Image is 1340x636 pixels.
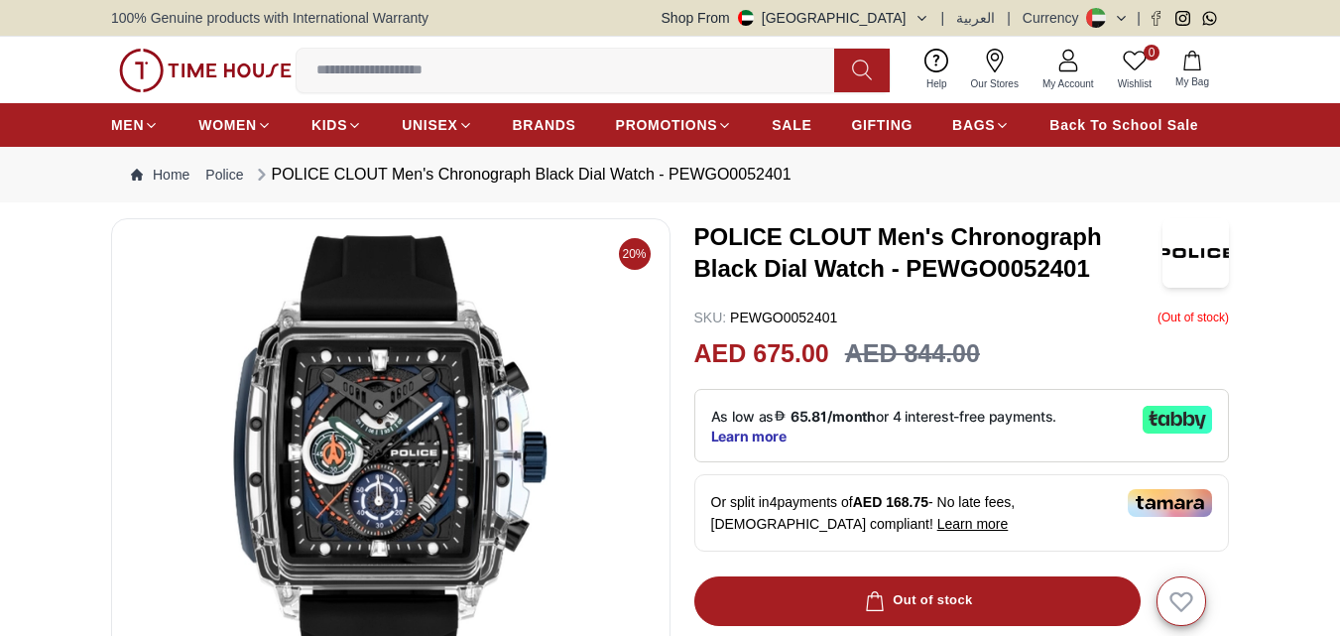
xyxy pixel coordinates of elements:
[311,107,362,143] a: KIDS
[1137,8,1141,28] span: |
[205,165,243,185] a: Police
[252,163,792,187] div: POLICE CLOUT Men's Chronograph Black Dial Watch - PEWGO0052401
[952,107,1010,143] a: BAGS
[402,107,472,143] a: UNISEX
[662,8,929,28] button: Shop From[GEOGRAPHIC_DATA]
[513,115,576,135] span: BRANDS
[772,115,811,135] span: SALE
[1202,11,1217,26] a: Whatsapp
[772,107,811,143] a: SALE
[952,115,995,135] span: BAGS
[616,115,718,135] span: PROMOTIONS
[851,107,913,143] a: GIFTING
[738,10,754,26] img: United Arab Emirates
[616,107,733,143] a: PROMOTIONS
[311,115,347,135] span: KIDS
[111,8,428,28] span: 100% Genuine products with International Warranty
[619,238,651,270] span: 20%
[111,147,1229,202] nav: Breadcrumb
[851,115,913,135] span: GIFTING
[1163,47,1221,93] button: My Bag
[131,165,189,185] a: Home
[198,115,257,135] span: WOMEN
[941,8,945,28] span: |
[1175,11,1190,26] a: Instagram
[1167,74,1217,89] span: My Bag
[963,76,1027,91] span: Our Stores
[694,474,1230,552] div: Or split in 4 payments of - No late fees, [DEMOGRAPHIC_DATA] compliant!
[198,107,272,143] a: WOMEN
[111,115,144,135] span: MEN
[119,49,292,92] img: ...
[1149,11,1163,26] a: Facebook
[1157,308,1229,327] p: ( Out of stock )
[694,335,829,373] h2: AED 675.00
[694,308,838,327] p: PEWGO0052401
[1007,8,1011,28] span: |
[513,107,576,143] a: BRANDS
[1023,8,1087,28] div: Currency
[918,76,955,91] span: Help
[1049,115,1198,135] span: Back To School Sale
[1128,489,1212,517] img: Tamara
[1049,107,1198,143] a: Back To School Sale
[402,115,457,135] span: UNISEX
[1106,45,1163,95] a: 0Wishlist
[111,107,159,143] a: MEN
[1144,45,1159,61] span: 0
[845,335,980,373] h3: AED 844.00
[853,494,928,510] span: AED 168.75
[694,310,727,325] span: SKU :
[1035,76,1102,91] span: My Account
[959,45,1031,95] a: Our Stores
[914,45,959,95] a: Help
[937,516,1009,532] span: Learn more
[1110,76,1159,91] span: Wishlist
[694,221,1163,285] h3: POLICE CLOUT Men's Chronograph Black Dial Watch - PEWGO0052401
[1162,218,1229,288] img: POLICE CLOUT Men's Chronograph Black Dial Watch - PEWGO0052401
[956,8,995,28] button: العربية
